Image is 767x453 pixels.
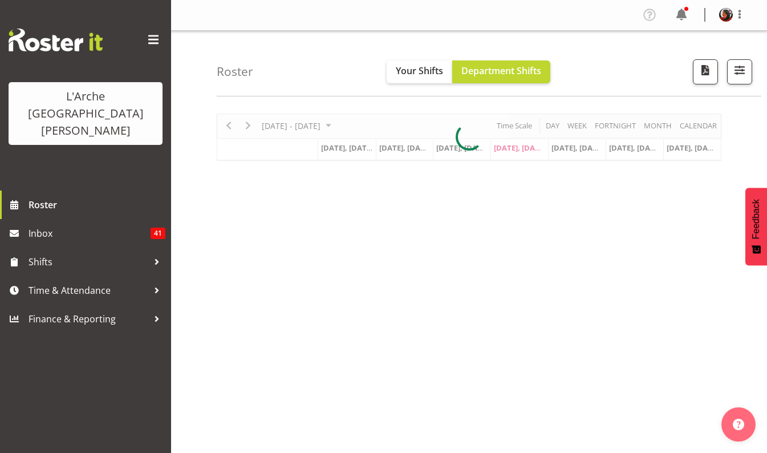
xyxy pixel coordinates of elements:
[29,253,148,270] span: Shifts
[396,64,443,77] span: Your Shifts
[733,419,744,430] img: help-xxl-2.png
[217,65,253,78] h4: Roster
[727,59,752,84] button: Filter Shifts
[29,310,148,327] span: Finance & Reporting
[29,225,151,242] span: Inbox
[745,188,767,265] button: Feedback - Show survey
[151,228,165,239] span: 41
[751,199,761,239] span: Feedback
[461,64,541,77] span: Department Shifts
[693,59,718,84] button: Download a PDF of the roster according to the set date range.
[387,60,452,83] button: Your Shifts
[20,88,151,139] div: L'Arche [GEOGRAPHIC_DATA][PERSON_NAME]
[9,29,103,51] img: Rosterit website logo
[452,60,550,83] button: Department Shifts
[29,196,165,213] span: Roster
[719,8,733,22] img: cherri-waata-vale45b4d6aa2776c258a6e23f06169d83f5.png
[29,282,148,299] span: Time & Attendance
